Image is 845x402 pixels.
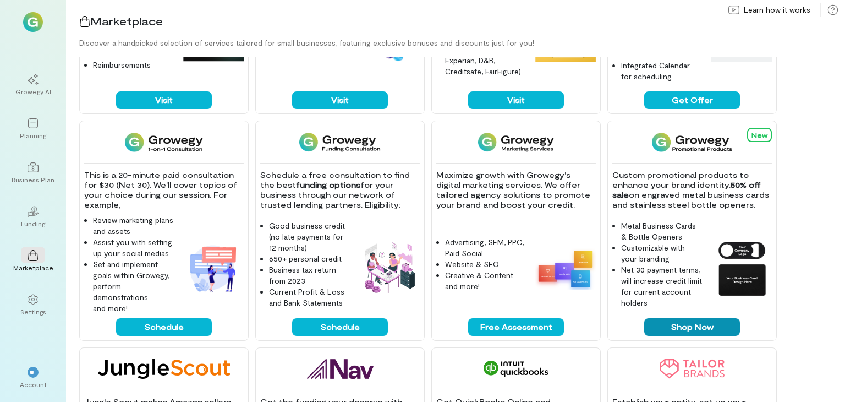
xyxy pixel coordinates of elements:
button: Shop Now [644,318,740,336]
li: Review marketing plans and assets [93,215,174,237]
span: Learn how it works [744,4,810,15]
button: Schedule [116,318,212,336]
img: Jungle Scout [98,359,230,379]
div: Funding [21,219,45,228]
button: Schedule [292,318,388,336]
li: 650+ personal credit [269,253,350,264]
img: QuickBooks [484,359,548,379]
div: Account [20,380,47,389]
a: Funding [13,197,53,237]
li: Good business credit (no late payments for 12 months) [269,220,350,253]
a: Growegy AI [13,65,53,105]
p: Maximize growth with Growegy's digital marketing services. We offer tailored agency solutions to ... [436,170,596,210]
a: Settings [13,285,53,325]
li: Set and implement goals within Growegy, perform demonstrations and more! [93,259,174,314]
div: Planning [20,131,46,140]
button: Visit [116,91,212,109]
strong: 50% off sale [612,180,763,199]
img: Growegy Promo Products [652,132,733,152]
li: Customizable with your branding [621,242,703,264]
a: Marketplace [13,241,53,281]
button: Visit [292,91,388,109]
img: 1-on-1 Consultation feature [183,238,244,298]
img: Growegy - Marketing Services [478,132,555,152]
div: Discover a handpicked selection of services tailored for small businesses, featuring exclusive bo... [79,37,845,48]
img: Growegy Promo Products feature [711,238,772,298]
li: Current Profit & Loss and Bank Statements [269,286,350,308]
div: Marketplace [13,263,53,272]
img: Growegy - Marketing Services feature [535,247,596,290]
div: Growegy AI [15,87,51,96]
button: Get Offer [644,91,740,109]
img: Funding Consultation [299,132,380,152]
li: Business tax return from 2023 [269,264,350,286]
li: Metal Business Cards & Bottle Openers [621,220,703,242]
p: Schedule a free consultation to find the best for your business through our network of trusted le... [260,170,420,210]
li: Reimbursements [93,59,174,70]
a: Planning [13,109,53,149]
li: Net 30 payment terms, will increase credit limit for current account holders [621,264,703,308]
li: Website & SEO [445,259,526,270]
li: Advertising, SEM, PPC, Paid Social [445,237,526,259]
li: Assist you with setting up your social medias [93,237,174,259]
div: Business Plan [12,175,54,184]
strong: funding options [296,180,360,189]
li: Creative & Content and more! [445,270,526,292]
span: Marketplace [90,14,163,28]
a: Business Plan [13,153,53,193]
img: Tailor Brands [660,359,725,379]
img: Nav [307,359,374,379]
button: Free Assessment [468,318,564,336]
p: Custom promotional products to enhance your brand identity. on engraved metal business cards and ... [612,170,772,210]
div: Settings [20,307,46,316]
span: New [751,131,767,139]
p: This is a 20-minute paid consultation for $30 (Net 30). We’ll cover topics of your choice during ... [84,170,244,210]
img: 1-on-1 Consultation [125,132,202,152]
img: Funding Consultation feature [359,238,420,298]
li: Integrated Calendar for scheduling [621,60,703,82]
button: Visit [468,91,564,109]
